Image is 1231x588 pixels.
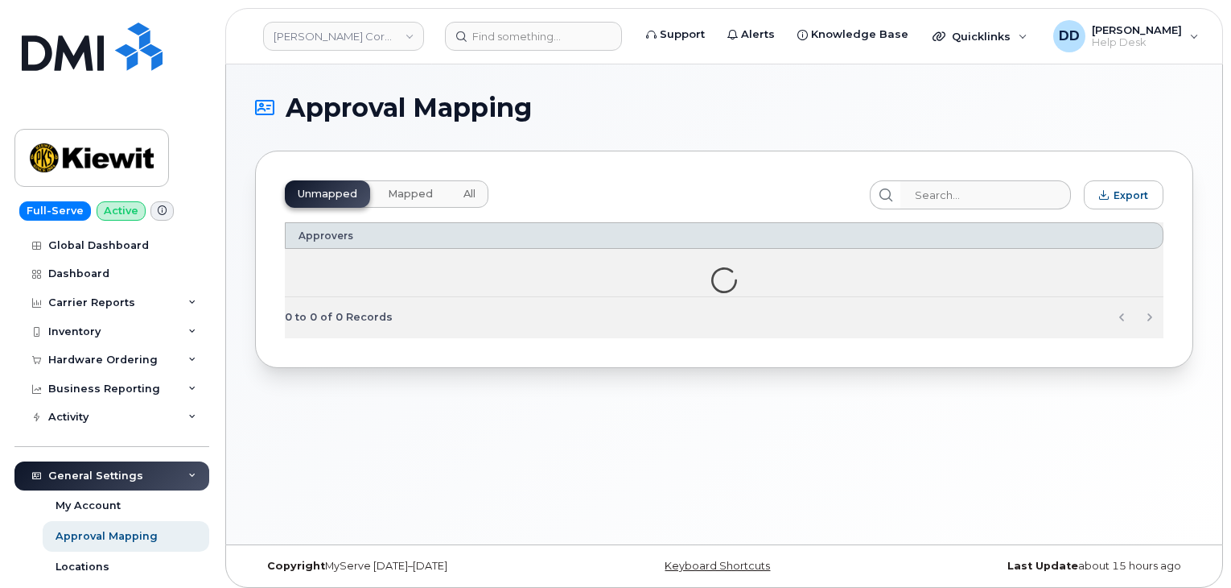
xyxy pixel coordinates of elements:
div: about 15 hours ago [880,560,1193,573]
span: Export [1114,189,1148,201]
a: Keyboard Shortcuts [665,560,770,572]
span: All [463,188,476,201]
span: Approval Mapping [286,93,532,122]
button: Export [1084,180,1163,209]
iframe: Messenger Launcher [1161,518,1219,576]
div: MyServe [DATE]–[DATE] [255,560,568,573]
span: Mapped [388,188,433,201]
input: Search... [900,180,1071,209]
strong: Last Update [1007,560,1078,572]
strong: Copyright [267,560,325,572]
